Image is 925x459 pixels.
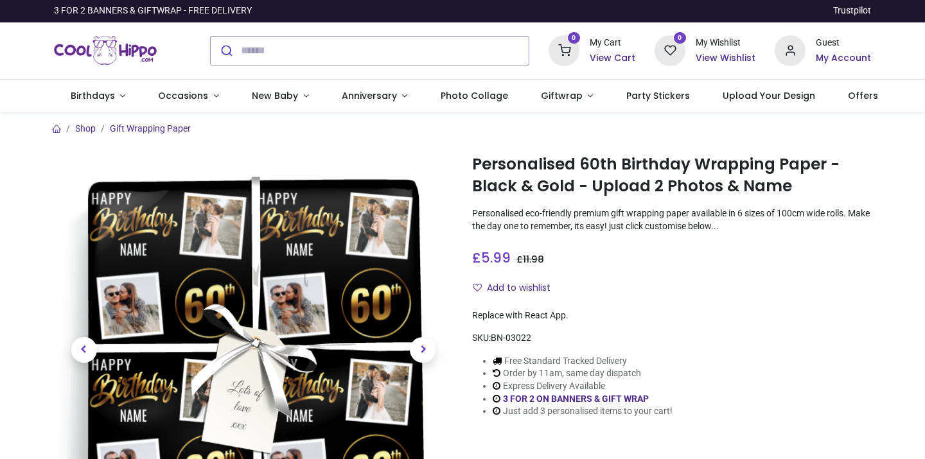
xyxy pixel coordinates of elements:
[523,253,544,266] span: 11.98
[410,337,436,363] span: Next
[472,277,561,299] button: Add to wishlistAdd to wishlist
[472,207,871,232] p: Personalised eco-friendly premium gift wrapping paper available in 6 sizes of 100cm wide rolls. M...
[524,80,610,113] a: Giftwrap
[481,248,511,267] span: 5.99
[71,89,115,102] span: Birthdays
[696,37,755,49] div: My Wishlist
[110,123,191,134] a: Gift Wrapping Paper
[674,32,686,44] sup: 0
[472,248,511,267] span: £
[236,80,326,113] a: New Baby
[54,4,252,17] div: 3 FOR 2 BANNERS & GIFTWRAP - FREE DELIVERY
[342,89,397,102] span: Anniversary
[142,80,236,113] a: Occasions
[516,253,544,266] span: £
[75,123,96,134] a: Shop
[472,309,871,322] div: Replace with React App.
[54,80,142,113] a: Birthdays
[816,37,871,49] div: Guest
[493,355,673,368] li: Free Standard Tracked Delivery
[848,89,878,102] span: Offers
[541,89,583,102] span: Giftwrap
[472,153,871,198] h1: Personalised 60th Birthday Wrapping Paper - Black & Gold - Upload 2 Photos & Name
[833,4,871,17] a: Trustpilot
[325,80,424,113] a: Anniversary
[493,367,673,380] li: Order by 11am, same day dispatch
[493,405,673,418] li: Just add 3 personalised items to your cart!
[568,32,580,44] sup: 0
[503,394,649,404] a: 3 FOR 2 ON BANNERS & GIFT WRAP
[723,89,815,102] span: Upload Your Design
[252,89,298,102] span: New Baby
[816,52,871,65] a: My Account
[491,333,531,343] span: BN-03022
[211,37,241,65] button: Submit
[549,44,579,55] a: 0
[473,283,482,292] i: Add to wishlist
[655,44,685,55] a: 0
[71,337,97,363] span: Previous
[158,89,208,102] span: Occasions
[493,380,673,393] li: Express Delivery Available
[590,37,635,49] div: My Cart
[696,52,755,65] a: View Wishlist
[590,52,635,65] a: View Cart
[54,33,157,69] img: Cool Hippo
[54,33,157,69] a: Logo of Cool Hippo
[441,89,508,102] span: Photo Collage
[626,89,690,102] span: Party Stickers
[472,332,871,345] div: SKU:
